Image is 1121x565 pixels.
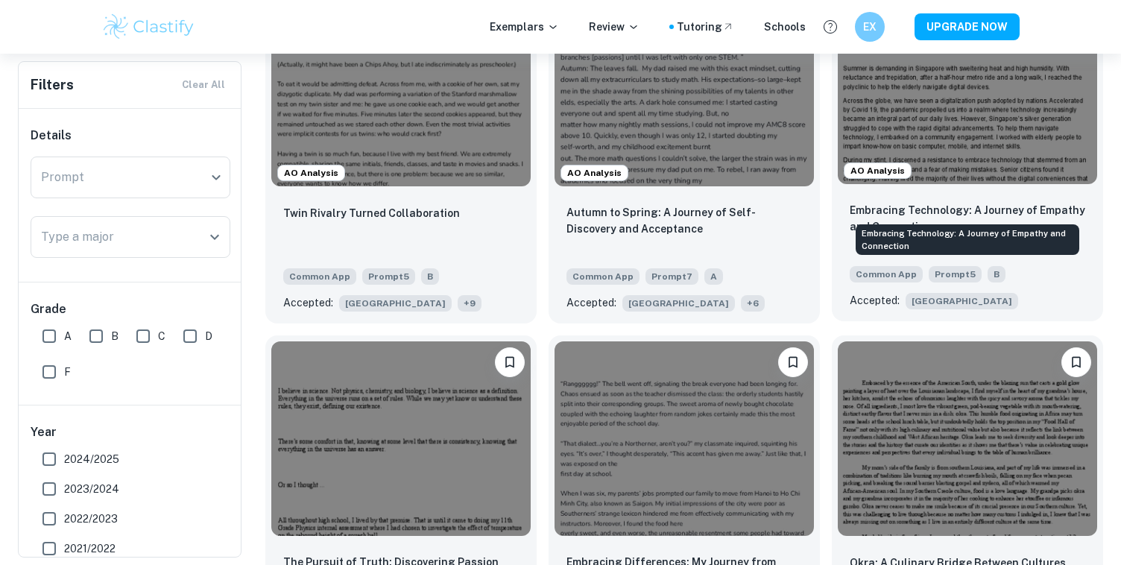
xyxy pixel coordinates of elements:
[111,328,119,344] span: B
[850,266,923,282] span: Common App
[838,341,1097,536] img: undefined Common App example thumbnail: Okra: A Culinary Bridge Between Cultures
[283,205,460,221] p: Twin Rivalry Turned Collaboration
[566,268,640,285] span: Common App
[495,347,525,377] button: Bookmark
[64,328,72,344] span: A
[850,202,1085,235] p: Embracing Technology: A Journey of Empathy and Connection
[906,293,1018,309] span: [GEOGRAPHIC_DATA]
[278,166,344,180] span: AO Analysis
[677,19,734,35] a: Tutoring
[622,295,735,312] span: [GEOGRAPHIC_DATA]
[988,266,1005,282] span: B
[339,295,452,312] span: [GEOGRAPHIC_DATA]
[645,268,698,285] span: Prompt 7
[850,292,900,309] p: Accepted:
[862,19,879,35] h6: EX
[101,12,196,42] img: Clastify logo
[204,227,225,247] button: Open
[555,341,814,536] img: undefined Common App example thumbnail: Embracing Differences: My Journey from H
[64,511,118,527] span: 2022/2023
[915,13,1020,40] button: UPGRADE NOW
[421,268,439,285] span: B
[458,295,481,312] span: + 9
[741,295,765,312] span: + 6
[31,127,230,145] h6: Details
[778,347,808,377] button: Bookmark
[566,294,616,311] p: Accepted:
[818,14,843,40] button: Help and Feedback
[704,268,723,285] span: A
[929,266,982,282] span: Prompt 5
[283,268,356,285] span: Common App
[64,540,116,557] span: 2021/2022
[855,12,885,42] button: EX
[856,224,1079,255] div: Embracing Technology: A Journey of Empathy and Connection
[566,204,802,237] p: Autumn to Spring: A Journey of Self-Discovery and Acceptance
[764,19,806,35] a: Schools
[589,19,640,35] p: Review
[158,328,165,344] span: C
[844,164,911,177] span: AO Analysis
[1061,347,1091,377] button: Bookmark
[490,19,559,35] p: Exemplars
[31,300,230,318] h6: Grade
[362,268,415,285] span: Prompt 5
[271,341,531,536] img: undefined Common App example thumbnail: The Pursuit of Truth: Discovering Passio
[561,166,628,180] span: AO Analysis
[64,451,119,467] span: 2024/2025
[64,481,119,497] span: 2023/2024
[205,328,212,344] span: D
[31,423,230,441] h6: Year
[31,75,74,95] h6: Filters
[283,294,333,311] p: Accepted:
[64,364,71,380] span: F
